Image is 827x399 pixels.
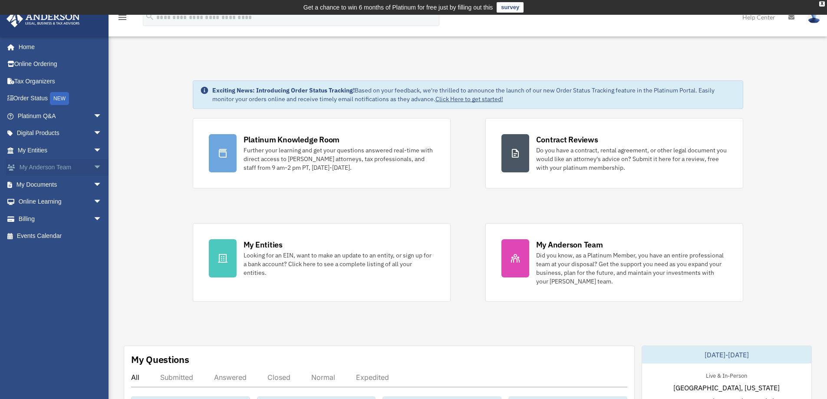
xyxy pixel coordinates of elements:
div: My Anderson Team [536,239,603,250]
img: User Pic [807,11,820,23]
div: Live & In-Person [699,370,754,379]
a: Billingarrow_drop_down [6,210,115,228]
div: Contract Reviews [536,134,598,145]
div: Looking for an EIN, want to make an update to an entity, or sign up for a bank account? Click her... [244,251,435,277]
span: arrow_drop_down [93,193,111,211]
div: [DATE]-[DATE] [642,346,811,363]
div: Answered [214,373,247,382]
a: Platinum Q&Aarrow_drop_down [6,107,115,125]
div: Based on your feedback, we're thrilled to announce the launch of our new Order Status Tracking fe... [212,86,736,103]
div: My Entities [244,239,283,250]
a: Tax Organizers [6,73,115,90]
a: Order StatusNEW [6,90,115,108]
span: arrow_drop_down [93,159,111,177]
a: My Anderson Teamarrow_drop_down [6,159,115,176]
a: Click Here to get started! [435,95,503,103]
div: close [819,1,825,7]
a: My Entities Looking for an EIN, want to make an update to an entity, or sign up for a bank accoun... [193,223,451,302]
div: Normal [311,373,335,382]
a: Home [6,38,111,56]
div: Further your learning and get your questions answered real-time with direct access to [PERSON_NAM... [244,146,435,172]
i: menu [117,12,128,23]
a: Digital Productsarrow_drop_down [6,125,115,142]
a: My Documentsarrow_drop_down [6,176,115,193]
div: All [131,373,139,382]
a: Online Learningarrow_drop_down [6,193,115,211]
span: arrow_drop_down [93,176,111,194]
strong: Exciting News: Introducing Order Status Tracking! [212,86,355,94]
a: menu [117,15,128,23]
a: Platinum Knowledge Room Further your learning and get your questions answered real-time with dire... [193,118,451,188]
i: search [145,12,155,21]
div: Closed [267,373,290,382]
span: arrow_drop_down [93,142,111,159]
div: Expedited [356,373,389,382]
div: Did you know, as a Platinum Member, you have an entire professional team at your disposal? Get th... [536,251,727,286]
div: NEW [50,92,69,105]
span: arrow_drop_down [93,125,111,142]
span: arrow_drop_down [93,210,111,228]
div: Do you have a contract, rental agreement, or other legal document you would like an attorney's ad... [536,146,727,172]
a: survey [497,2,524,13]
div: My Questions [131,353,189,366]
div: Submitted [160,373,193,382]
a: Contract Reviews Do you have a contract, rental agreement, or other legal document you would like... [485,118,743,188]
div: Get a chance to win 6 months of Platinum for free just by filling out this [303,2,493,13]
img: Anderson Advisors Platinum Portal [4,10,82,27]
div: Platinum Knowledge Room [244,134,340,145]
span: [GEOGRAPHIC_DATA], [US_STATE] [673,383,780,393]
a: Events Calendar [6,228,115,245]
span: arrow_drop_down [93,107,111,125]
a: My Anderson Team Did you know, as a Platinum Member, you have an entire professional team at your... [485,223,743,302]
a: Online Ordering [6,56,115,73]
a: My Entitiesarrow_drop_down [6,142,115,159]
